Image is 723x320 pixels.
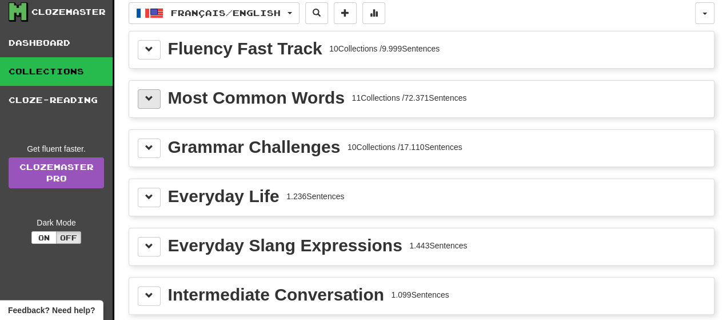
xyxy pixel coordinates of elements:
[168,237,402,254] div: Everyday Slang Expressions
[168,89,345,106] div: Most Common Words
[391,289,449,301] div: 1.099 Sentences
[8,305,95,316] span: Open feedback widget
[9,217,104,228] div: Dark Mode
[347,141,462,153] div: 10 Collections / 17.110 Sentences
[168,188,279,205] div: Everyday Life
[31,231,57,244] button: On
[129,2,299,24] button: Français/English
[329,43,440,54] div: 10 Collections / 9.999 Sentences
[409,240,467,251] div: 1.443 Sentences
[286,191,344,202] div: 1.236 Sentences
[305,2,328,24] button: Search sentences
[168,139,341,156] div: Grammar Challenges
[168,40,322,57] div: Fluency Fast Track
[56,231,81,244] button: Off
[171,8,281,18] span: Français / English
[168,286,384,303] div: Intermediate Conversation
[362,2,385,24] button: More stats
[351,92,466,104] div: 11 Collections / 72.371 Sentences
[9,143,104,155] div: Get fluent faster.
[31,6,106,18] div: Clozemaster
[334,2,357,24] button: Add sentence to collection
[9,157,104,188] a: ClozemasterPro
